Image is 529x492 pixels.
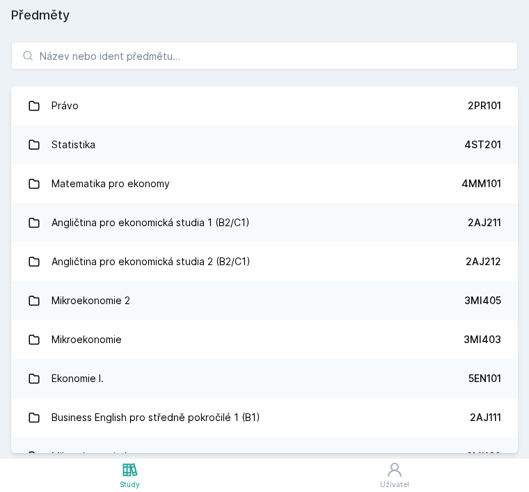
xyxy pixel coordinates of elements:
div: Angličtina pro ekonomická studia 2 (B2/C1) [52,248,251,276]
div: 3MI102 [466,450,501,463]
a: Právo 2PR101 [11,86,518,125]
a: Mikroekonomie I 3MI102 [11,437,518,476]
a: Ekonomie I. 5EN101 [11,359,518,398]
div: 2PR101 [468,99,501,113]
a: Mikroekonomie 2 3MI405 [11,281,518,320]
div: 3MI403 [464,333,501,347]
div: 4MM101 [461,177,501,191]
div: Angličtina pro ekonomická studia 1 (B2/C1) [52,209,250,237]
div: Právo [52,92,79,120]
div: Mikroekonomie I [52,443,127,470]
div: 2AJ211 [468,216,501,230]
div: Study [120,479,140,490]
div: 2AJ111 [470,411,501,424]
a: Angličtina pro ekonomická studia 2 (B2/C1) 2AJ212 [11,242,518,281]
div: Business English pro středně pokročilé 1 (B1) [52,404,260,431]
a: Mikroekonomie 3MI403 [11,320,518,359]
div: Uživatel [380,479,409,490]
a: Statistika 4ST201 [11,125,518,164]
div: Ekonomie I. [52,365,104,392]
a: Business English pro středně pokročilé 1 (B1) 2AJ111 [11,398,518,437]
div: Mikroekonomie 2 [52,287,130,315]
div: Statistika [52,131,95,159]
input: Název nebo ident předmětu… [11,42,518,70]
div: 3MI405 [464,294,501,308]
div: Mikroekonomie [52,326,122,354]
div: 4ST201 [464,138,501,152]
a: Angličtina pro ekonomická studia 1 (B2/C1) 2AJ211 [11,203,518,242]
h1: Předměty [11,6,518,25]
div: 2AJ212 [466,255,501,269]
div: 5EN101 [468,372,501,386]
div: Matematika pro ekonomy [52,170,170,198]
a: Matematika pro ekonomy 4MM101 [11,164,518,203]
